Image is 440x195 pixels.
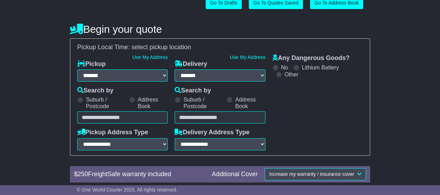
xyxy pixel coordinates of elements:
h4: Begin your quote [70,23,370,35]
label: Delivery [175,60,207,68]
div: $ FreightSafe warranty included [71,171,208,178]
label: Search by [77,87,113,95]
span: © One World Courier 2025. All rights reserved. [77,187,177,193]
a: Use My Address [132,54,168,60]
label: Pickup Address Type [77,129,148,136]
div: Additional Cover [208,171,261,178]
label: Lithium Battery [302,64,339,71]
div: Pickup Local Time: [74,44,366,51]
label: Any Dangerous Goods? [272,54,350,62]
button: Increase my warranty / insurance cover [265,168,366,180]
a: Use My Address [230,54,265,60]
label: Pickup [77,60,106,68]
span: select pickup location [131,44,191,51]
label: Delivery Address Type [175,129,249,136]
label: Suburb / Postcode [183,96,223,110]
label: Address Book [235,96,265,110]
label: Other [285,71,298,78]
label: Address Book [138,96,168,110]
span: 250 [78,171,88,178]
span: Increase my warranty / insurance cover [269,171,354,177]
label: Suburb / Postcode [86,96,126,110]
label: No [281,64,288,71]
label: Search by [175,87,211,95]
